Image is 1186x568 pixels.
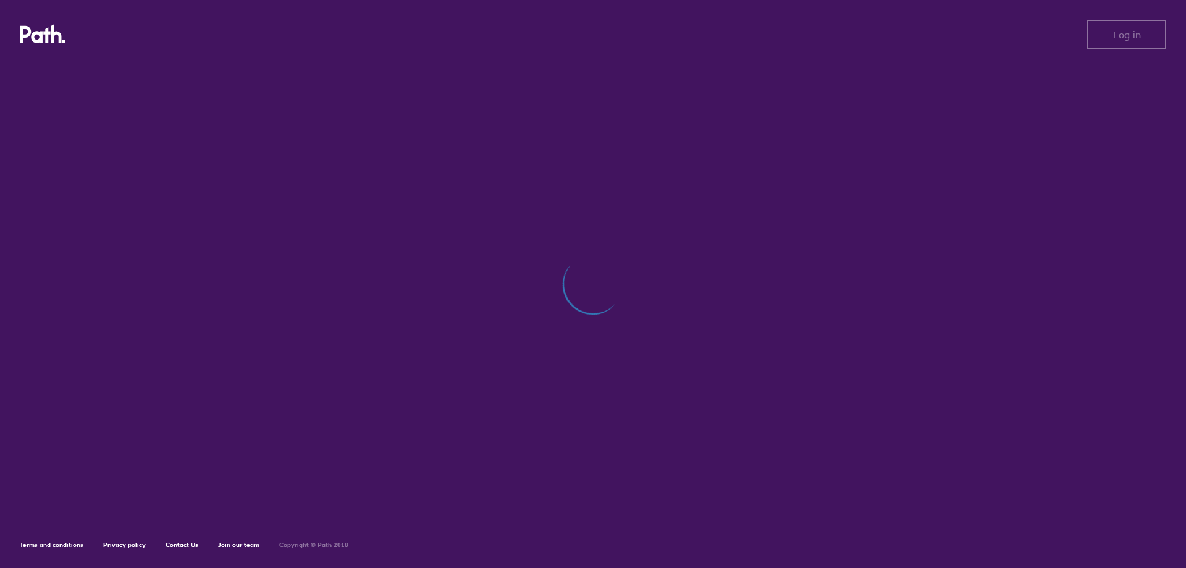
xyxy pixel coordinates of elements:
[1087,20,1166,49] button: Log in
[103,541,146,549] a: Privacy policy
[1113,29,1141,40] span: Log in
[218,541,259,549] a: Join our team
[279,541,348,549] h6: Copyright © Path 2018
[166,541,198,549] a: Contact Us
[20,541,83,549] a: Terms and conditions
